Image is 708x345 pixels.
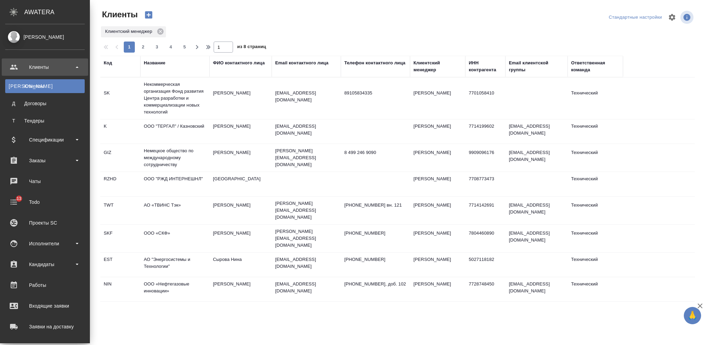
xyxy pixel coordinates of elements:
td: ООО "ТЕРГАЛ" / Казновский [140,119,209,144]
div: Чаты [5,176,85,187]
button: 5 [179,42,190,53]
div: Email клиентской группы [509,60,564,73]
div: ФИО контактного лица [213,60,265,66]
a: ТТендеры [5,114,85,128]
td: [EMAIL_ADDRESS][DOMAIN_NAME] [505,146,568,170]
td: Онлайн патент [140,302,209,326]
div: Телефон контактного лица [344,60,406,66]
button: 4 [165,42,176,53]
a: Проекты SC [2,214,88,231]
td: EST [100,253,140,277]
td: [PERSON_NAME] [209,146,272,170]
td: [EMAIL_ADDRESS][DOMAIN_NAME] [505,226,568,251]
td: 7714142691 [465,198,505,223]
td: PATENT [100,302,140,326]
button: Создать [140,9,157,21]
span: Клиенты [100,9,138,20]
p: 8 499 246 9090 [344,149,407,156]
p: Клиентский менеджер [105,28,155,35]
td: [PERSON_NAME] [209,119,272,144]
div: Клиентский менеджер [101,26,166,37]
td: 7708773473 [465,172,505,196]
p: [EMAIL_ADDRESS][DOMAIN_NAME] [275,281,337,294]
td: Технический [568,172,623,196]
span: Настроить таблицу [664,9,680,26]
td: 7714903709 [465,302,505,326]
td: ООО «Нефтегазовые инновации» [140,277,209,301]
div: Email контактного лица [275,60,328,66]
td: ООО "РЖД ИНТЕРНЕШНЛ" [140,172,209,196]
td: [PERSON_NAME] [410,302,465,326]
a: 13Todo [2,193,88,211]
td: Технический [568,198,623,223]
td: Технический [568,86,623,110]
p: [EMAIL_ADDRESS][DOMAIN_NAME] [275,90,337,103]
div: Кандидаты [5,259,85,270]
td: [PERSON_NAME] [209,198,272,223]
p: [EMAIL_ADDRESS][DOMAIN_NAME] [275,256,337,270]
span: 🙏 [687,308,698,323]
td: 7728748450 [465,277,505,301]
div: Спецификации [5,135,85,145]
td: АО "Энергосистемы и Технологии" [140,253,209,277]
td: [EMAIL_ADDRESS][DOMAIN_NAME] [505,277,568,301]
td: 7701058410 [465,86,505,110]
td: Сырова Нина [209,253,272,277]
td: [PERSON_NAME] [410,198,465,223]
td: Технический [568,302,623,326]
div: Клиенты [9,83,81,90]
td: [EMAIL_ADDRESS][DOMAIN_NAME] [505,198,568,223]
span: Посмотреть информацию [680,11,695,24]
td: Немецкое общество по международному сотрудничеству [140,144,209,172]
td: Технический [568,253,623,277]
div: Тендеры [9,117,81,124]
td: [PERSON_NAME] [209,302,272,326]
span: 5 [179,44,190,51]
td: [PERSON_NAME] [209,277,272,301]
p: [PHONE_NUMBER] вн. 121 [344,202,407,209]
td: K [100,119,140,144]
div: Заказы [5,155,85,166]
td: [PERSON_NAME] [410,277,465,301]
div: Название [144,60,165,66]
button: 2 [138,42,149,53]
span: 3 [151,44,162,51]
div: split button [607,12,664,23]
td: Технический [568,277,623,301]
span: 13 [12,195,26,202]
td: SK [100,86,140,110]
div: Todo [5,197,85,207]
p: [PHONE_NUMBER], доб. 102 [344,281,407,288]
td: [PERSON_NAME] [410,226,465,251]
a: ДДоговоры [5,97,85,110]
div: Проекты SC [5,218,85,228]
p: [PERSON_NAME][EMAIL_ADDRESS][DOMAIN_NAME] [275,200,337,221]
span: из 8 страниц [237,43,266,53]
p: [PERSON_NAME][EMAIL_ADDRESS][DOMAIN_NAME] [275,147,337,168]
button: 3 [151,42,162,53]
td: [PERSON_NAME] [410,146,465,170]
div: Заявки на доставку [5,321,85,332]
p: [PERSON_NAME][EMAIL_ADDRESS][DOMAIN_NAME] [275,228,337,249]
div: Код [104,60,112,66]
td: ООО «СКФ» [140,226,209,251]
span: 2 [138,44,149,51]
td: [GEOGRAPHIC_DATA] [209,172,272,196]
td: [PERSON_NAME] [209,226,272,251]
td: GIZ [100,146,140,170]
div: Входящие заявки [5,301,85,311]
td: [PERSON_NAME] [410,86,465,110]
a: [PERSON_NAME]Клиенты [5,79,85,93]
a: Работы [2,276,88,294]
a: Входящие заявки [2,297,88,315]
p: [EMAIL_ADDRESS][DOMAIN_NAME] [275,123,337,137]
td: Некоммерческая организация Фонд развития Центра разработки и коммерциализации новых технологий [140,78,209,119]
span: 4 [165,44,176,51]
td: RZHD [100,172,140,196]
td: [EMAIL_ADDRESS][DOMAIN_NAME] [505,119,568,144]
p: 89105834335 [344,90,407,97]
td: Технический [568,146,623,170]
a: Чаты [2,173,88,190]
div: AWATERA [24,5,90,19]
td: 5027118182 [465,253,505,277]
